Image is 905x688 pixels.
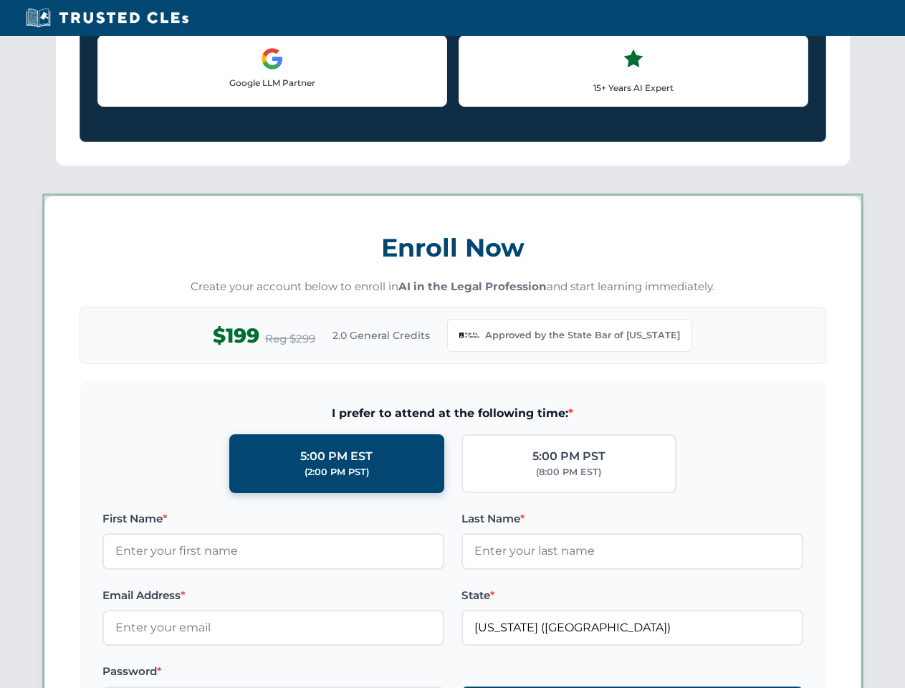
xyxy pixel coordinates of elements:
span: $199 [213,320,259,352]
div: 5:00 PM PST [532,447,605,466]
span: I prefer to attend at the following time: [102,404,803,423]
label: Password [102,663,444,680]
span: Approved by the State Bar of [US_STATE] [485,328,680,343]
p: Google LLM Partner [110,76,435,90]
input: Georgia (GA) [461,610,803,646]
label: First Name [102,510,444,527]
img: Georgia Bar [459,325,479,345]
div: (8:00 PM EST) [536,465,601,479]
strong: AI in the Legal Profession [398,279,547,293]
label: Email Address [102,587,444,604]
h3: Enroll Now [80,225,826,270]
input: Enter your last name [461,533,803,569]
span: Reg $299 [265,330,315,348]
img: Google [261,47,284,70]
div: 5:00 PM EST [300,447,373,466]
label: State [461,587,803,604]
p: Create your account below to enroll in and start learning immediately. [80,279,826,295]
input: Enter your email [102,610,444,646]
div: (2:00 PM PST) [305,465,369,479]
p: 15+ Years AI Expert [471,81,796,95]
span: 2.0 General Credits [332,328,430,343]
input: Enter your first name [102,533,444,569]
img: Trusted CLEs [21,7,193,29]
label: Last Name [461,510,803,527]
